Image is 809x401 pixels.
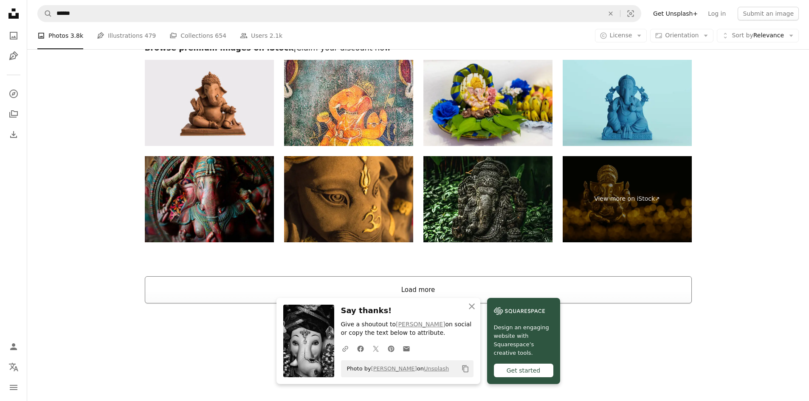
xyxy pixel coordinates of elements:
[5,5,22,24] a: Home — Unsplash
[620,6,641,22] button: Visual search
[648,7,703,20] a: Get Unsplash+
[343,362,449,376] span: Photo by on
[37,5,641,22] form: Find visuals sitewide
[5,27,22,44] a: Photos
[487,298,560,384] a: Design an engaging website with Squarespace’s creative tools.Get started
[738,7,799,20] button: Submit an image
[270,31,282,40] span: 2.1k
[169,22,226,49] a: Collections 654
[423,60,552,146] img: Ganesha statue placed on decorated betel leaves and betel nuts on a tray, presented as a gift "Ha...
[383,340,399,357] a: Share on Pinterest
[97,22,156,49] a: Illustrations 479
[610,32,632,39] span: License
[27,357,809,367] p: Make something awesome
[650,29,713,42] button: Orientation
[371,365,417,372] a: [PERSON_NAME]
[284,60,413,146] img: Hindu God Ganesha's Figure on an old Indian Door
[494,305,545,317] img: file-1606177908946-d1eed1cbe4f5image
[215,31,226,40] span: 654
[5,106,22,123] a: Collections
[341,305,474,317] h3: Say thanks!
[424,365,449,372] a: Unsplash
[423,156,552,242] img: Stone Ganesha Statue in a Tropical Garden
[563,60,692,146] img: Blue Ganesh statue Hindu god India elephant head religious sculpt pale background
[5,48,22,64] a: Illustrations
[458,362,473,376] button: Copy to clipboard
[732,32,753,39] span: Sort by
[5,85,22,102] a: Explore
[595,29,647,42] button: License
[5,338,22,355] a: Log in / Sign up
[5,379,22,396] button: Menu
[396,321,445,328] a: [PERSON_NAME]
[240,22,282,49] a: Users 2.1k
[732,31,784,40] span: Relevance
[353,340,368,357] a: Share on Facebook
[38,6,52,22] button: Search Unsplash
[341,320,474,337] p: Give a shoutout to on social or copy the text below to attribute.
[703,7,731,20] a: Log in
[494,364,553,377] div: Get started
[717,29,799,42] button: Sort byRelevance
[145,60,274,146] img: eco friendly Ganesh/Ganpati idol or murti, home made. selective focus
[5,126,22,143] a: Download History
[145,276,692,303] button: Load more
[145,156,274,242] img: Ganesh
[145,31,156,40] span: 479
[368,340,383,357] a: Share on Twitter
[5,359,22,376] button: Language
[563,156,692,242] a: View more on iStock↗
[601,6,620,22] button: Clear
[494,323,553,357] span: Design an engaging website with Squarespace’s creative tools.
[665,32,699,39] span: Orientation
[284,156,413,242] img: Eye of Ganesh Statue with Mercy
[399,340,414,357] a: Share over email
